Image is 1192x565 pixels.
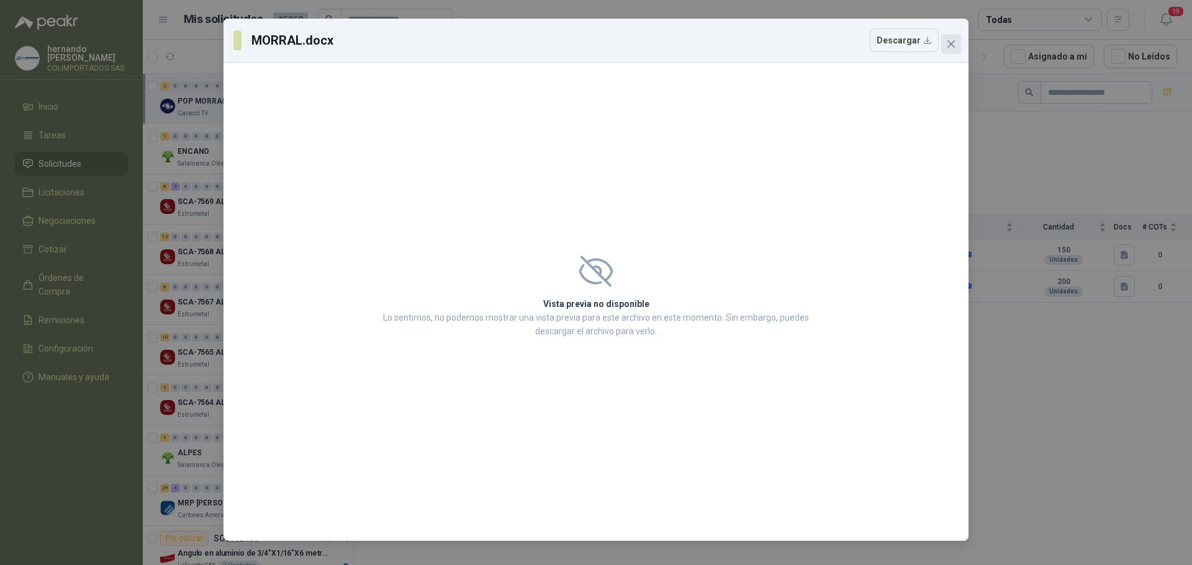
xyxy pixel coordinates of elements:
p: Lo sentimos, no podemos mostrar una vista previa para este archivo en este momento. Sin embargo, ... [379,311,813,338]
button: Descargar [870,29,939,52]
h3: MORRAL.docx [251,31,335,50]
button: Close [941,34,961,54]
span: close [946,39,956,49]
h2: Vista previa no disponible [379,297,813,311]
